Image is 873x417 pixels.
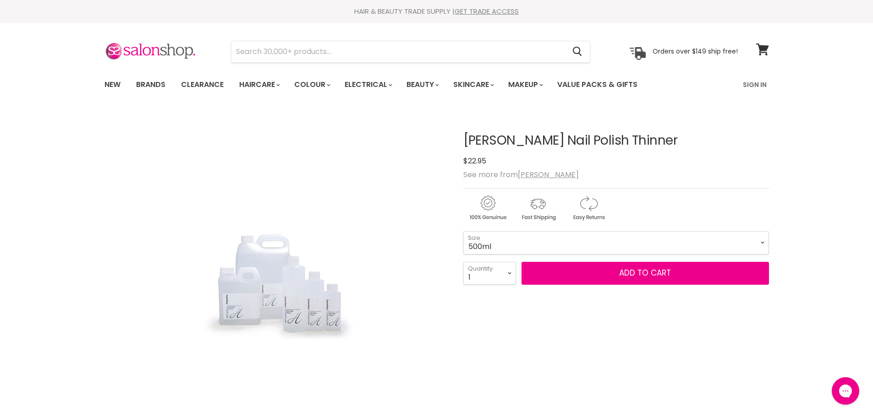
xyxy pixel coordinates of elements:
[463,169,579,180] span: See more from
[98,75,127,94] a: New
[619,267,671,278] span: Add to cart
[463,194,512,222] img: genuine.gif
[522,262,769,285] button: Add to cart
[93,7,780,16] div: HAIR & BEAUTY TRADE SUPPLY |
[129,75,172,94] a: Brands
[446,75,500,94] a: Skincare
[737,75,772,94] a: Sign In
[338,75,398,94] a: Electrical
[566,41,590,62] button: Search
[93,71,780,98] nav: Main
[174,75,231,94] a: Clearance
[400,75,445,94] a: Beauty
[564,194,613,222] img: returns.gif
[232,75,286,94] a: Haircare
[518,169,579,180] a: [PERSON_NAME]
[98,71,691,98] ul: Main menu
[827,374,864,408] iframe: Gorgias live chat messenger
[188,151,362,412] img: Nail Polish Thinner
[463,156,486,166] span: $22.95
[501,75,549,94] a: Makeup
[653,47,738,55] p: Orders over $149 ship free!
[231,41,566,62] input: Search
[514,194,562,222] img: shipping.gif
[455,6,519,16] a: GET TRADE ACCESS
[287,75,336,94] a: Colour
[231,41,590,63] form: Product
[463,134,769,148] h1: [PERSON_NAME] Nail Polish Thinner
[550,75,644,94] a: Value Packs & Gifts
[463,262,516,285] select: Quantity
